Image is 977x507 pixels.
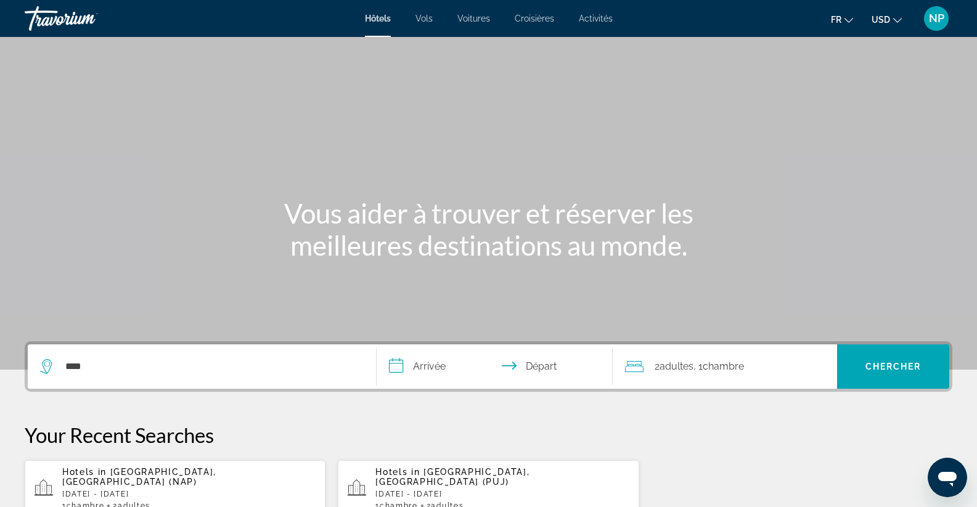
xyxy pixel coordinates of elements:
[375,490,629,498] p: [DATE] - [DATE]
[920,6,952,31] button: User Menu
[25,2,148,34] a: Travorium
[613,344,837,389] button: Travelers: 2 adults, 0 children
[872,10,902,28] button: Change currency
[62,467,216,487] span: [GEOGRAPHIC_DATA], [GEOGRAPHIC_DATA] (NAP)
[929,12,944,25] span: NP
[25,423,952,447] p: Your Recent Searches
[872,15,890,25] span: USD
[831,10,853,28] button: Change language
[375,467,420,477] span: Hotels in
[28,344,949,389] div: Search widget
[655,358,693,375] span: 2
[928,458,967,497] iframe: Bouton de lancement de la fenêtre de messagerie
[415,14,433,23] a: Vols
[62,490,316,498] p: [DATE] - [DATE]
[831,15,841,25] span: fr
[865,362,922,371] span: Chercher
[837,344,949,389] button: Search
[457,14,490,23] a: Voitures
[703,360,744,372] span: Chambre
[515,14,554,23] a: Croisières
[365,14,391,23] a: Hôtels
[64,357,358,376] input: Search hotel destination
[62,467,107,477] span: Hotels in
[660,360,693,372] span: Adultes
[693,358,744,375] span: , 1
[258,197,720,261] h1: Vous aider à trouver et réserver les meilleures destinations au monde.
[377,344,613,389] button: Select check in and out date
[579,14,613,23] a: Activités
[375,467,529,487] span: [GEOGRAPHIC_DATA], [GEOGRAPHIC_DATA] (PUJ)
